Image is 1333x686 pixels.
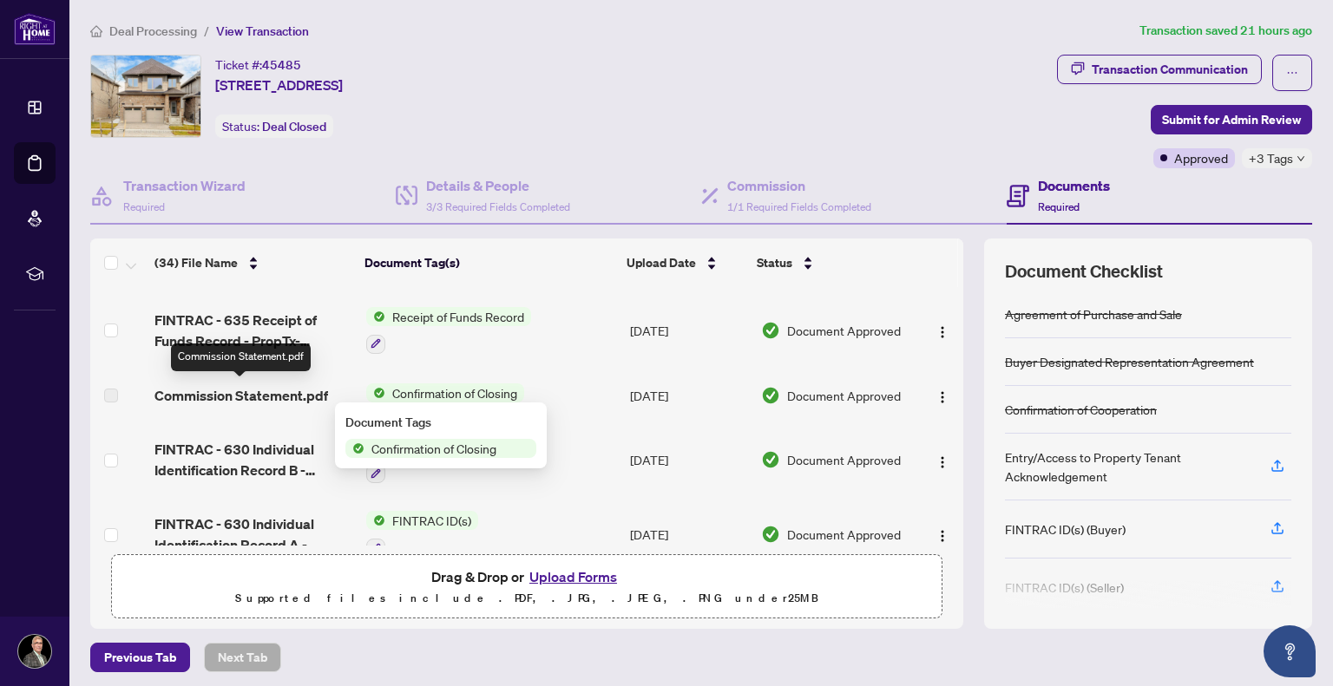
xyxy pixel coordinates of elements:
[623,423,754,498] td: [DATE]
[385,511,478,530] span: FINTRAC ID(s)
[627,253,696,272] span: Upload Date
[262,119,326,134] span: Deal Closed
[154,253,238,272] span: (34) File Name
[122,588,931,609] p: Supported files include .PDF, .JPG, .JPEG, .PNG under 25 MB
[204,643,281,672] button: Next Tab
[215,114,333,138] div: Status:
[215,55,301,75] div: Ticket #:
[426,175,570,196] h4: Details & People
[148,238,358,287] th: (34) File Name
[366,383,524,402] button: Status IconConfirmation of Closing
[1162,106,1301,134] span: Submit for Admin Review
[929,520,956,548] button: Logo
[761,386,780,405] img: Document Status
[757,253,792,272] span: Status
[1151,105,1312,134] button: Submit for Admin Review
[727,200,871,213] span: 1/1 Required Fields Completed
[112,555,942,619] span: Drag & Drop orUpload FormsSupported files include .PDF, .JPG, .JPEG, .PNG under25MB
[787,321,901,340] span: Document Approved
[345,413,536,432] div: Document Tags
[761,525,780,544] img: Document Status
[1005,448,1250,486] div: Entry/Access to Property Tenant Acknowledgement
[1249,148,1293,168] span: +3 Tags
[787,386,901,405] span: Document Approved
[216,23,309,39] span: View Transaction
[929,446,956,474] button: Logo
[154,439,351,480] span: FINTRAC - 630 Individual Identification Record B - PropTx-OREA_[DATE] 07_53_44.pdf
[123,175,246,196] h4: Transaction Wizard
[929,317,956,344] button: Logo
[623,497,754,572] td: [DATE]
[385,307,531,326] span: Receipt of Funds Record
[154,310,351,351] span: FINTRAC - 635 Receipt of Funds Record - PropTx-OREA_[DATE] 07_54_11.pdf
[18,635,51,668] img: Profile Icon
[1005,519,1126,539] div: FINTRAC ID(s) (Buyer)
[936,390,949,404] img: Logo
[929,382,956,409] button: Logo
[1286,67,1298,79] span: ellipsis
[262,57,301,73] span: 45485
[366,307,531,354] button: Status IconReceipt of Funds Record
[936,455,949,469] img: Logo
[750,238,912,287] th: Status
[761,450,780,469] img: Document Status
[1005,400,1157,419] div: Confirmation of Cooperation
[215,75,343,95] span: [STREET_ADDRESS]
[1297,154,1305,163] span: down
[623,368,754,423] td: [DATE]
[345,439,364,458] img: Status Icon
[109,23,197,39] span: Deal Processing
[154,513,351,555] span: FINTRAC - 630 Individual Identification Record A - PropTx-OREA_[DATE] 08_06_59.pdf
[1038,175,1110,196] h4: Documents
[1005,304,1182,323] div: Agreement of Purchase and Sale
[761,321,780,340] img: Document Status
[154,385,328,406] span: Commission Statement.pdf
[727,175,871,196] h4: Commission
[366,307,385,326] img: Status Icon
[1264,625,1316,677] button: Open asap
[366,383,385,402] img: Status Icon
[14,13,56,45] img: logo
[1139,21,1312,41] article: Transaction saved 21 hours ago
[204,21,209,41] li: /
[366,511,478,558] button: Status IconFINTRAC ID(s)
[366,511,385,530] img: Status Icon
[90,643,190,672] button: Previous Tab
[787,525,901,544] span: Document Approved
[171,343,311,371] div: Commission Statement.pdf
[1174,148,1228,167] span: Approved
[1038,200,1080,213] span: Required
[358,238,621,287] th: Document Tag(s)
[426,200,570,213] span: 3/3 Required Fields Completed
[104,644,176,671] span: Previous Tab
[936,529,949,543] img: Logo
[364,439,503,458] span: Confirmation of Closing
[91,56,200,137] img: IMG-S12300409_1.jpg
[1057,55,1262,84] button: Transaction Communication
[620,238,749,287] th: Upload Date
[385,383,524,402] span: Confirmation of Closing
[90,25,102,37] span: home
[431,565,622,588] span: Drag & Drop or
[524,565,622,588] button: Upload Forms
[936,325,949,339] img: Logo
[1005,578,1124,597] div: FINTRAC ID(s) (Seller)
[1005,259,1163,284] span: Document Checklist
[623,293,754,368] td: [DATE]
[1092,56,1248,83] div: Transaction Communication
[787,450,901,469] span: Document Approved
[123,200,165,213] span: Required
[1005,352,1254,371] div: Buyer Designated Representation Agreement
